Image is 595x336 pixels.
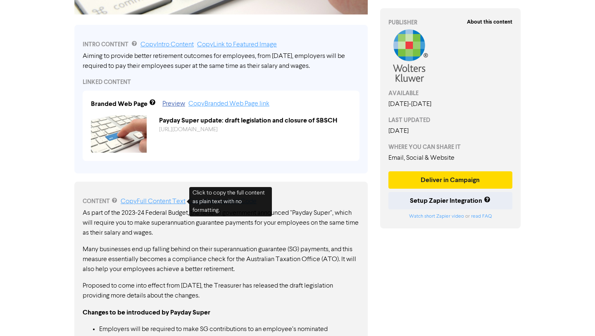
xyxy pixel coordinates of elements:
p: As part of the 2023-24 Federal Budget, the federal government announced "Payday Super", which wil... [83,208,359,238]
div: Branded Web Page [91,99,148,109]
div: Email, Social & Website [388,153,512,163]
p: Many businesses end up falling behind on their superannuation guarantee (SG) payments, and this m... [83,245,359,274]
a: read FAQ [471,214,492,219]
iframe: Chat Widget [554,296,595,336]
div: AVAILABLE [388,89,512,98]
div: INTRO CONTENT [83,40,359,50]
div: Click to copy the full content as plain text with no formatting. [189,187,272,216]
a: Copy Intro Content [140,41,194,48]
div: https://public2.bomamarketing.com/cp/1kKwmSUkTYW4BVpmHbqDh8?sa=rLgmuVFX [153,125,357,134]
a: Copy Branded Web Page link [188,101,269,107]
button: Deliver in Campaign [388,171,512,189]
div: CONTENT [83,197,359,206]
a: Preview [162,101,185,107]
strong: Changes to be introduced by Payday Super [83,308,210,317]
a: [URL][DOMAIN_NAME] [159,127,218,132]
a: Watch short Zapier video [409,214,464,219]
div: Payday Super update: draft legislation and closure of SBSCH [153,115,357,125]
div: LAST UPDATED [388,116,512,125]
div: WHERE YOU CAN SHARE IT [388,143,512,151]
button: Setup Zapier Integration [388,192,512,209]
div: PUBLISHER [388,18,512,27]
p: Proposed to come into effect from [DATE], the Treasurer has released the draft legislation provid... [83,281,359,301]
div: [DATE] - [DATE] [388,99,512,109]
div: LINKED CONTENT [83,78,359,86]
a: Copy Full Content Text [121,198,186,205]
strong: About this content [467,19,512,25]
div: [DATE] [388,126,512,136]
div: or [388,213,512,220]
a: Copy Link to Featured Image [197,41,277,48]
div: Aiming to provide better retirement outcomes for employees, from [DATE], employers will be requir... [83,51,359,71]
